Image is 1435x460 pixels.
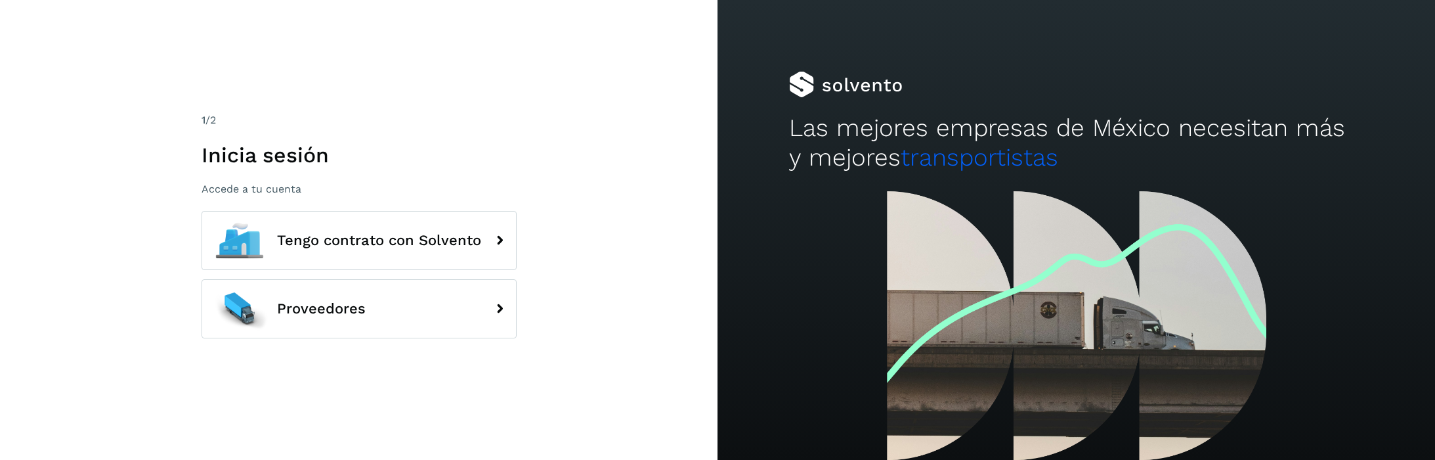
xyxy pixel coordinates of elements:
span: Proveedores [277,301,366,317]
span: Tengo contrato con Solvento [277,233,481,248]
span: transportistas [901,143,1058,172]
p: Accede a tu cuenta [202,183,517,195]
span: 1 [202,114,205,126]
h2: Las mejores empresas de México necesitan más y mejores [789,114,1363,172]
button: Proveedores [202,279,517,338]
button: Tengo contrato con Solvento [202,211,517,270]
h1: Inicia sesión [202,143,517,168]
div: /2 [202,112,517,128]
